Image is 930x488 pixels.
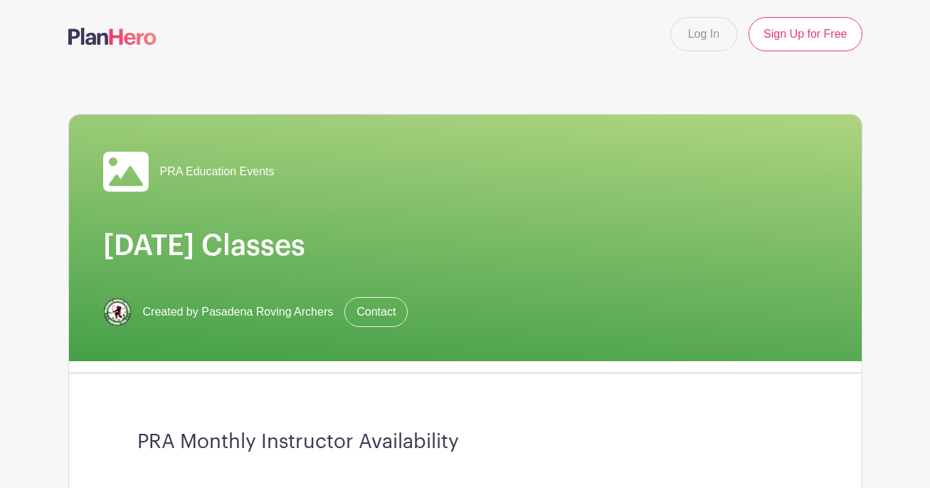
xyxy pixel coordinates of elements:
[143,303,334,321] span: Created by Pasadena Roving Archers
[103,229,828,263] h1: [DATE] Classes
[68,28,157,45] img: logo-507f7623f17ff9eddc593b1ce0a138ce2505c220e1c5a4e2b4648c50719b7d32.svg
[670,17,737,51] a: Log In
[160,163,275,180] span: PRA Education Events
[103,298,132,326] img: 66f2d46b4c10d30b091a0621_Mask%20group.png
[344,297,408,327] a: Contact
[749,17,862,51] a: Sign Up for Free
[137,430,793,455] h3: PRA Monthly Instructor Availability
